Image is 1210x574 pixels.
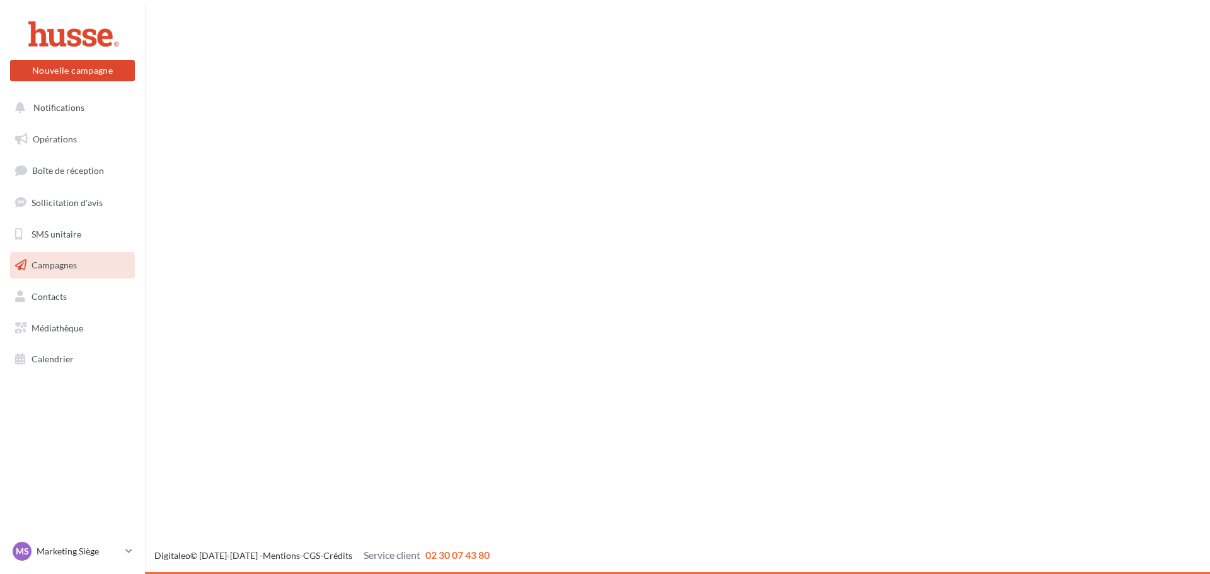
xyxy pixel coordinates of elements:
a: Sollicitation d'avis [8,190,137,216]
span: Sollicitation d'avis [32,197,103,208]
span: Calendrier [32,353,74,364]
a: SMS unitaire [8,221,137,248]
span: © [DATE]-[DATE] - - - [154,550,490,561]
a: Opérations [8,126,137,152]
span: Médiathèque [32,323,83,333]
span: Campagnes [32,260,77,270]
span: MS [16,545,29,558]
a: CGS [303,550,320,561]
p: Marketing Siège [37,545,120,558]
span: Contacts [32,291,67,302]
button: Notifications [8,95,132,121]
a: Mentions [263,550,300,561]
a: Boîte de réception [8,157,137,184]
span: SMS unitaire [32,228,81,239]
a: Contacts [8,284,137,310]
a: Digitaleo [154,550,190,561]
a: Calendrier [8,346,137,372]
button: Nouvelle campagne [10,60,135,81]
a: Crédits [323,550,352,561]
span: Service client [364,549,420,561]
span: Notifications [33,102,84,113]
a: Médiathèque [8,315,137,342]
span: 02 30 07 43 80 [425,549,490,561]
a: Campagnes [8,252,137,278]
span: Boîte de réception [32,165,104,176]
a: MS Marketing Siège [10,539,135,563]
span: Opérations [33,134,77,144]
